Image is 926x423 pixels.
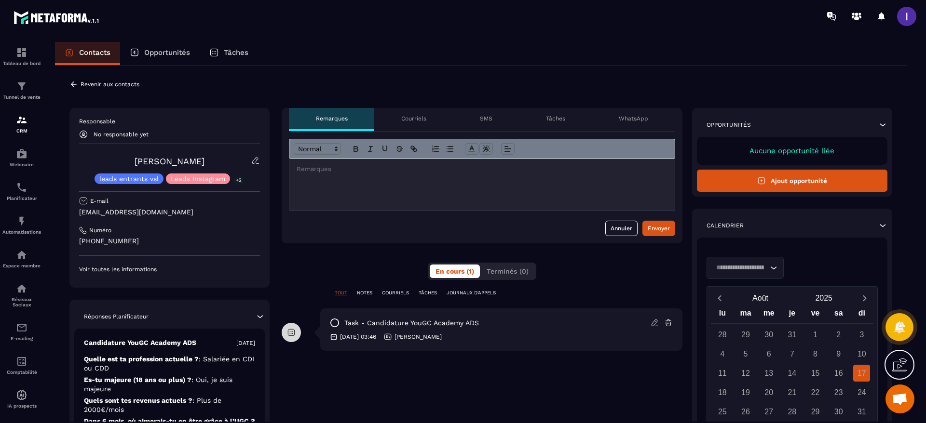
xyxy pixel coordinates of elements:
[84,313,149,320] p: Réponses Planificateur
[619,115,648,122] p: WhatsApp
[79,265,260,273] p: Voir toutes les informations
[120,42,200,65] a: Opportunités
[84,375,255,394] p: Es-tu majeure (18 ans ou plus) ?
[2,196,41,201] p: Planificateur
[344,318,479,328] p: task - Candidature YouGC Academy ADS
[807,326,824,343] div: 1
[84,396,255,414] p: Quels sont tes revenus actuels ?
[16,80,27,92] img: formation
[2,348,41,382] a: accountantaccountantComptabilité
[807,403,824,420] div: 29
[2,162,41,167] p: Webinaire
[737,403,754,420] div: 26
[236,339,255,347] p: [DATE]
[853,403,870,420] div: 31
[16,249,27,261] img: automations
[16,182,27,193] img: scheduler
[761,345,777,362] div: 6
[807,384,824,401] div: 22
[16,389,27,401] img: automations
[784,345,801,362] div: 7
[885,384,914,413] a: Ouvrir le chat
[711,306,734,323] div: lu
[707,257,784,279] div: Search for option
[144,48,190,57] p: Opportunités
[2,403,41,409] p: IA prospects
[171,175,225,182] p: Leads Instagram
[16,148,27,159] img: automations
[827,306,850,323] div: sa
[830,365,847,382] div: 16
[382,290,409,296] p: COURRIELS
[711,291,729,304] button: Previous month
[853,345,870,362] div: 10
[2,61,41,66] p: Tableau de bord
[2,229,41,235] p: Automatisations
[79,208,260,217] p: [EMAIL_ADDRESS][DOMAIN_NAME]
[2,141,41,174] a: automationsautomationsWebinaire
[711,306,873,420] div: Calendar wrapper
[729,290,792,306] button: Open months overlay
[2,73,41,107] a: formationformationTunnel de vente
[853,365,870,382] div: 17
[737,365,754,382] div: 12
[2,94,41,100] p: Tunnel de vente
[714,365,731,382] div: 11
[714,326,731,343] div: 28
[99,175,159,182] p: leads entrants vsl
[16,356,27,367] img: accountant
[707,121,751,129] p: Opportunités
[761,326,777,343] div: 30
[81,81,139,88] p: Revenir aux contacts
[757,306,780,323] div: me
[856,291,873,304] button: Next month
[16,322,27,333] img: email
[90,197,109,205] p: E-mail
[2,40,41,73] a: formationformationTableau de bord
[340,333,376,341] p: [DATE] 03:46
[316,115,348,122] p: Remarques
[447,290,496,296] p: JOURNAUX D'APPELS
[713,263,768,273] input: Search for option
[2,315,41,348] a: emailemailE-mailing
[480,115,492,122] p: SMS
[430,264,480,278] button: En cours (1)
[79,48,110,57] p: Contacts
[697,170,887,192] button: Ajout opportunité
[784,384,801,401] div: 21
[642,221,675,236] button: Envoyer
[737,384,754,401] div: 19
[830,384,847,401] div: 23
[737,345,754,362] div: 5
[734,306,757,323] div: ma
[16,47,27,58] img: formation
[135,156,204,166] a: [PERSON_NAME]
[853,384,870,401] div: 24
[2,263,41,268] p: Espace membre
[707,146,878,155] p: Aucune opportunité liée
[14,9,100,26] img: logo
[2,128,41,133] p: CRM
[89,226,111,234] p: Numéro
[546,115,565,122] p: Tâches
[2,370,41,375] p: Comptabilité
[648,224,670,233] div: Envoyer
[94,131,149,138] p: No responsable yet
[807,345,824,362] div: 8
[419,290,437,296] p: TÂCHES
[784,365,801,382] div: 14
[16,114,27,126] img: formation
[714,403,731,420] div: 25
[2,107,41,141] a: formationformationCRM
[224,48,248,57] p: Tâches
[487,267,529,275] span: Terminés (0)
[853,326,870,343] div: 3
[2,242,41,276] a: automationsautomationsEspace membre
[2,208,41,242] a: automationsautomationsAutomatisations
[807,365,824,382] div: 15
[200,42,258,65] a: Tâches
[761,365,777,382] div: 13
[16,283,27,294] img: social-network
[16,215,27,227] img: automations
[784,326,801,343] div: 31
